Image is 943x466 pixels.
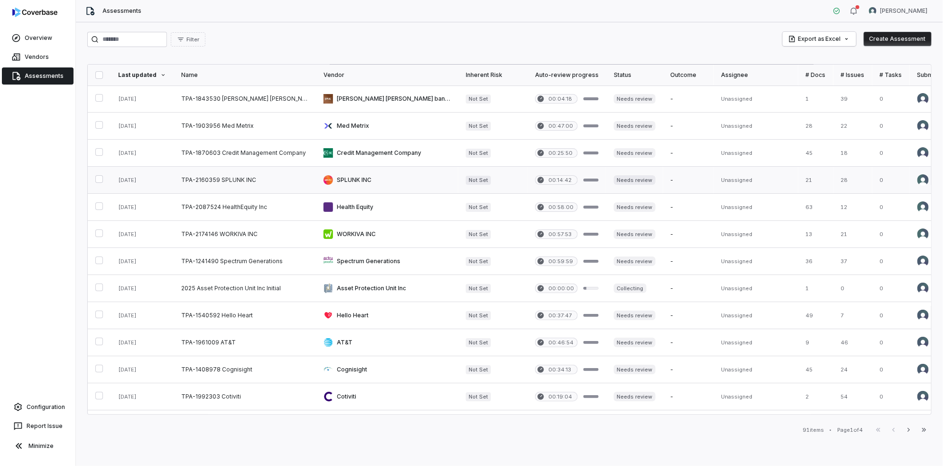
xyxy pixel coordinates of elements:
img: CVS Health Admin avatar [917,310,929,321]
a: Overview [2,29,74,47]
img: Robert VanMeeteren avatar [869,7,877,15]
img: CVS Health Admin avatar [917,120,929,132]
td: - [663,329,714,356]
button: Robert VanMeeteren avatar[PERSON_NAME] [863,4,934,18]
button: Export as Excel [783,32,856,46]
td: - [663,167,714,194]
td: - [663,302,714,329]
div: # Tasks [880,71,902,79]
div: Vendor [324,71,451,79]
a: Vendors [2,48,74,66]
td: - [663,356,714,383]
div: Outcome [671,71,706,79]
img: CVS Health Admin avatar [917,93,929,105]
td: - [663,221,714,248]
div: Name [181,71,308,79]
img: CVS Health Admin avatar [917,364,929,375]
a: Configuration [4,399,72,416]
td: - [663,113,714,140]
td: - [663,410,714,437]
img: Robert VanMeeteren avatar [917,174,929,186]
img: Robert VanMeeteren avatar [917,228,929,240]
td: - [663,140,714,167]
div: Inherent Risk [466,71,520,79]
td: - [663,194,714,221]
div: # Docs [806,71,826,79]
div: Last updated [118,71,166,79]
div: # Issues [841,71,865,79]
img: CVS Health Admin avatar [917,147,929,159]
span: Filter [186,36,199,43]
img: Robert VanMeeteren avatar [917,201,929,213]
div: Status [614,71,655,79]
td: - [663,383,714,410]
button: Filter [171,32,205,47]
td: - [663,86,714,113]
td: - [663,248,714,275]
button: Minimize [4,437,72,456]
div: • [830,427,832,433]
button: Create Assessment [864,32,932,46]
span: Assessments [102,7,141,15]
a: Assessments [2,67,74,85]
div: Page 1 of 4 [838,427,863,434]
span: [PERSON_NAME] [880,7,928,15]
div: Assignee [721,71,791,79]
img: CVS Health Admin avatar [917,391,929,402]
div: Auto-review progress [535,71,599,79]
td: - [663,275,714,302]
button: Report Issue [4,418,72,435]
div: 91 items [803,427,824,434]
img: logo-D7KZi-bG.svg [12,8,57,17]
img: CVS Health Admin avatar [917,256,929,267]
img: CVS Health Admin avatar [917,337,929,348]
img: CVS Health Admin avatar [917,283,929,294]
